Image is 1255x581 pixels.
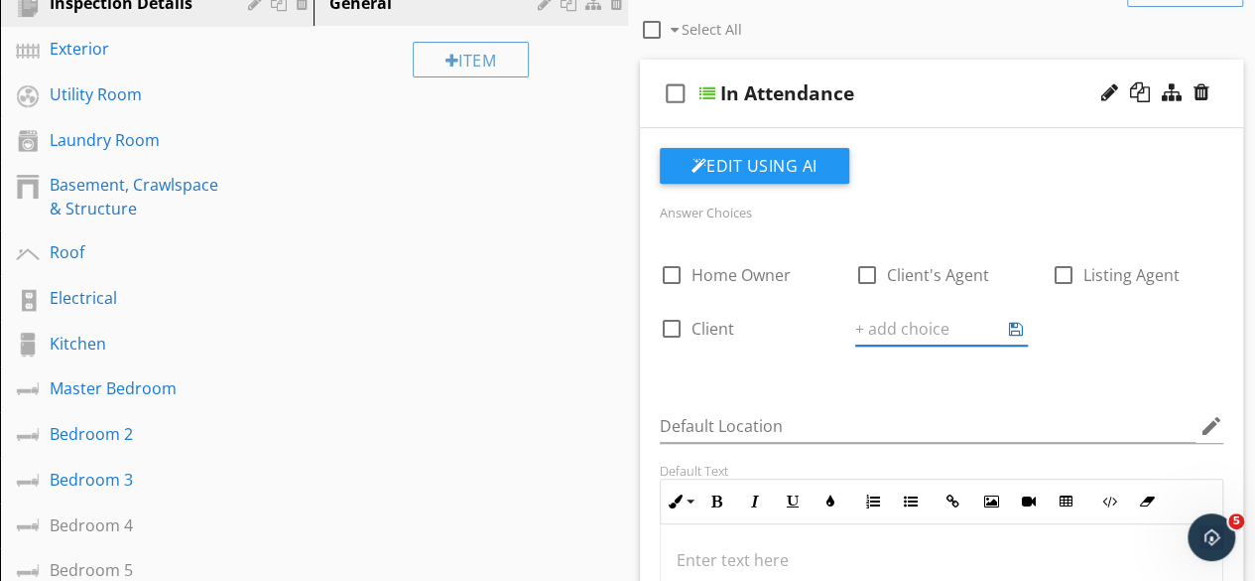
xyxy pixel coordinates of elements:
[1228,513,1244,529] span: 5
[660,148,849,184] button: Edit Using AI
[50,376,219,400] div: Master Bedroom
[50,82,219,106] div: Utility Room
[1048,483,1085,520] button: Insert Table
[887,264,989,286] span: Client's Agent
[660,410,1196,443] input: Default Location
[50,422,219,446] div: Bedroom 2
[1083,264,1180,286] span: Listing Agent
[661,483,698,520] button: Inline Style
[50,128,219,152] div: Laundry Room
[1128,483,1166,520] button: Clear Formatting
[50,332,219,356] div: Kitchen
[698,483,736,520] button: Bold (Ctrl+B)
[855,313,1000,346] input: + add choice
[1010,483,1048,520] button: Insert Video
[935,483,972,520] button: Insert Link (Ctrl+K)
[413,42,530,77] div: Item
[972,483,1010,520] button: Insert Image (Ctrl+P)
[1199,414,1223,438] i: edit
[50,468,219,492] div: Bedroom 3
[682,20,742,39] span: Select All
[736,483,774,520] button: Italic (Ctrl+I)
[1090,483,1128,520] button: Code View
[50,513,219,537] div: Bedroom 4
[50,240,219,264] div: Roof
[812,483,849,520] button: Colors
[854,483,892,520] button: Ordered List
[691,264,791,286] span: Home Owner
[720,81,854,105] div: In Attendance
[1188,513,1235,561] iframe: Intercom live chat
[691,318,734,340] span: Client
[892,483,930,520] button: Unordered List
[50,173,219,220] div: Basement, Crawlspace & Structure
[660,204,752,221] label: Answer Choices
[50,37,219,61] div: Exterior
[50,286,219,310] div: Electrical
[660,70,691,117] i: check_box_outline_blank
[774,483,812,520] button: Underline (Ctrl+U)
[660,463,1224,479] div: Default Text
